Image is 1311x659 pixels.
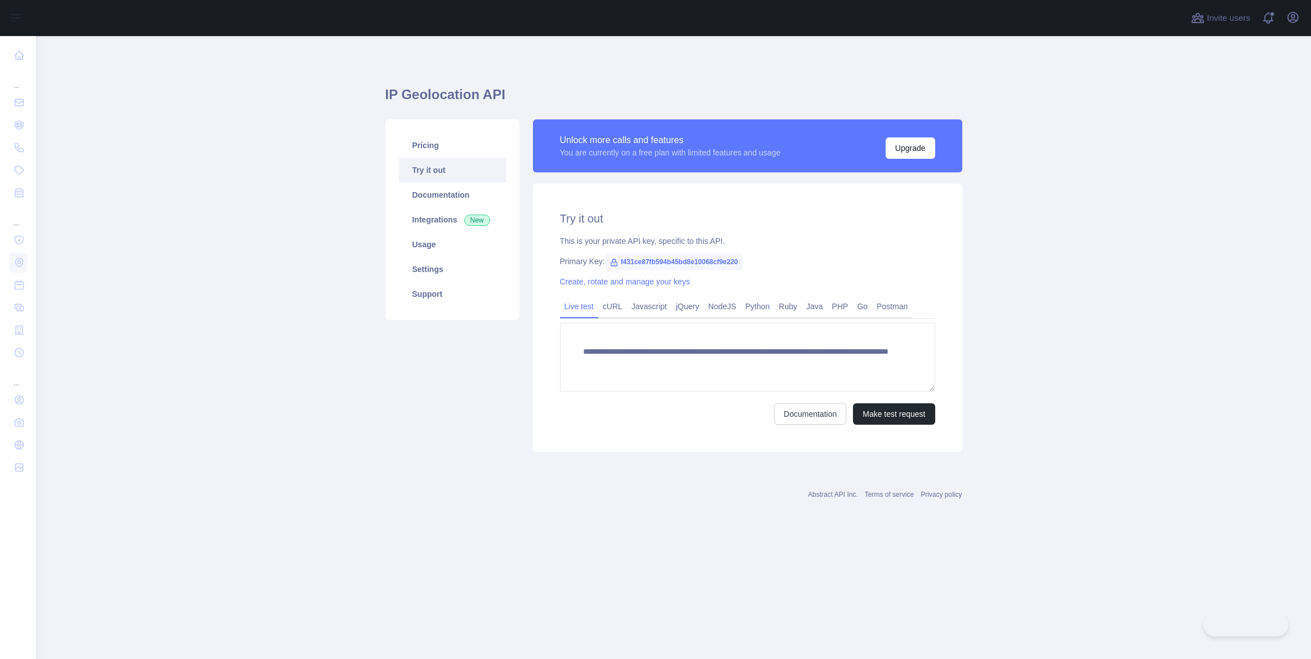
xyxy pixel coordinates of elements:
[672,297,704,315] a: jQuery
[399,232,506,257] a: Usage
[399,207,506,232] a: Integrations New
[598,297,627,315] a: cURL
[774,403,846,425] a: Documentation
[399,182,506,207] a: Documentation
[1189,9,1252,27] button: Invite users
[1207,12,1250,25] span: Invite users
[1203,613,1288,636] iframe: Toggle Customer Support
[865,491,914,498] a: Terms of service
[774,297,802,315] a: Ruby
[921,491,962,498] a: Privacy policy
[627,297,672,315] a: Javascript
[886,137,935,159] button: Upgrade
[399,133,506,158] a: Pricing
[704,297,741,315] a: NodeJS
[399,257,506,282] a: Settings
[399,158,506,182] a: Try it out
[560,133,781,147] div: Unlock more calls and features
[802,297,828,315] a: Java
[853,403,935,425] button: Make test request
[808,491,858,498] a: Abstract API Inc.
[464,215,490,226] span: New
[399,282,506,306] a: Support
[741,297,775,315] a: Python
[560,256,935,267] div: Primary Key:
[9,68,27,90] div: ...
[560,297,598,315] a: Live test
[828,297,853,315] a: PHP
[9,365,27,388] div: ...
[852,297,872,315] a: Go
[560,235,935,247] div: This is your private API key, specific to this API.
[560,147,781,158] div: You are currently on a free plan with limited features and usage
[385,86,962,113] h1: IP Geolocation API
[605,253,743,270] span: f431ce87fb594b45bd8e10068cf9e220
[560,211,935,226] h2: Try it out
[9,205,27,228] div: ...
[872,297,912,315] a: Postman
[560,277,690,286] a: Create, rotate and manage your keys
